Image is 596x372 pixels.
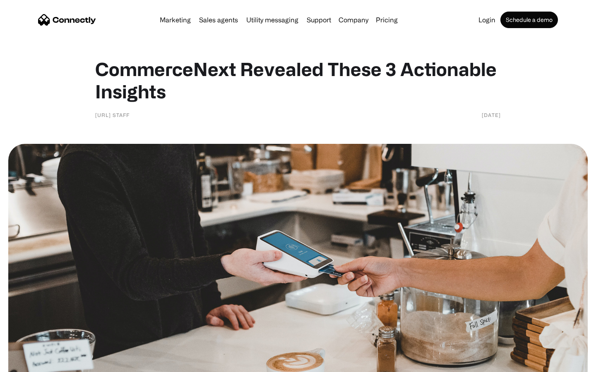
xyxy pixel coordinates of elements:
[156,17,194,23] a: Marketing
[482,111,501,119] div: [DATE]
[17,358,50,369] ul: Language list
[303,17,334,23] a: Support
[475,17,499,23] a: Login
[372,17,401,23] a: Pricing
[95,58,501,103] h1: CommerceNext Revealed These 3 Actionable Insights
[8,358,50,369] aside: Language selected: English
[500,12,558,28] a: Schedule a demo
[196,17,241,23] a: Sales agents
[95,111,130,119] div: [URL] Staff
[339,14,368,26] div: Company
[243,17,302,23] a: Utility messaging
